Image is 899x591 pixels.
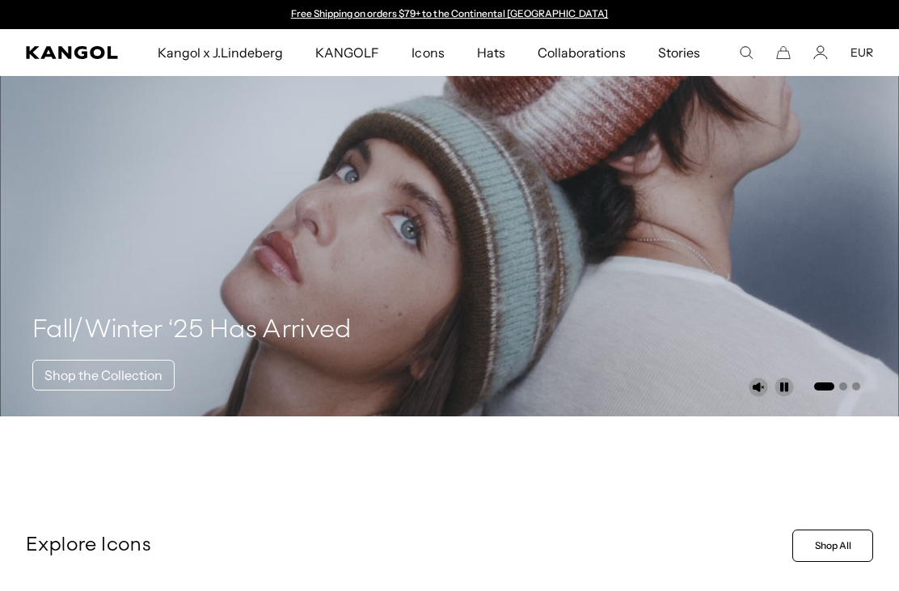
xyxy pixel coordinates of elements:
a: Shop All [792,530,873,562]
a: Collaborations [521,29,642,76]
button: Go to slide 2 [839,382,847,390]
div: 1 of 2 [283,8,616,21]
p: Explore Icons [26,534,786,558]
button: EUR [850,45,873,60]
ul: Select a slide to show [812,379,860,392]
div: Announcement [283,8,616,21]
button: Go to slide 3 [852,382,860,390]
span: Stories [658,29,700,76]
button: Cart [776,45,791,60]
a: Free Shipping on orders $79+ to the Continental [GEOGRAPHIC_DATA] [291,7,609,19]
a: Shop the Collection [32,360,175,390]
button: Pause [774,378,794,397]
a: Kangol x J.Lindeberg [141,29,300,76]
summary: Search here [739,45,753,60]
h4: Fall/Winter ‘25 Has Arrived [32,314,352,347]
a: Kangol [26,46,119,59]
span: Kangol x J.Lindeberg [158,29,284,76]
span: Hats [477,29,505,76]
span: Icons [412,29,444,76]
span: Collaborations [538,29,626,76]
a: Account [813,45,828,60]
a: Icons [395,29,460,76]
slideshow-component: Announcement bar [283,8,616,21]
a: Hats [461,29,521,76]
a: KANGOLF [299,29,395,76]
a: Stories [642,29,716,76]
span: KANGOLF [315,29,379,76]
button: Unmute [749,378,768,397]
button: Go to slide 1 [814,382,834,390]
